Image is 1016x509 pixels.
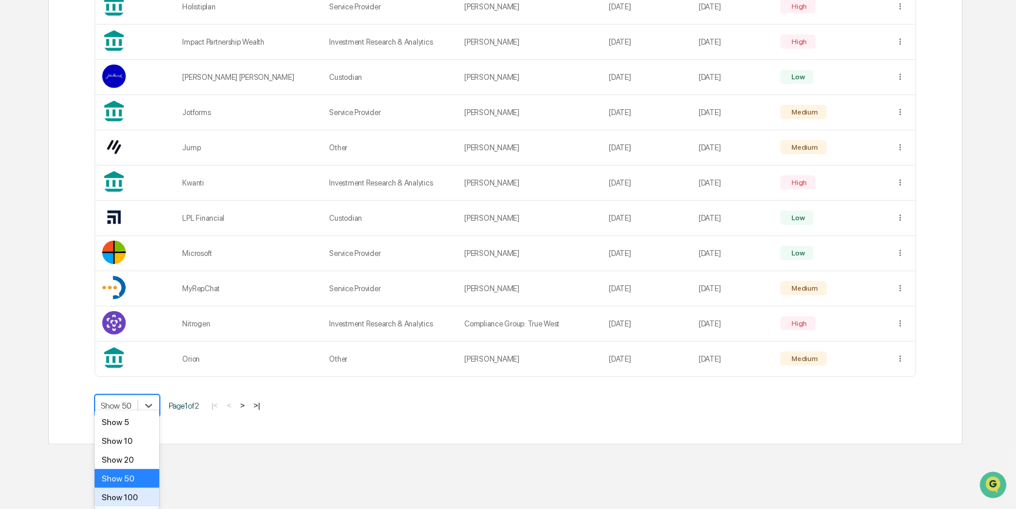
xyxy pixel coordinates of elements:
td: [DATE] [692,306,773,342]
td: Investment Research & Analytics [323,306,458,342]
div: Impact Partnership Wealth [182,38,315,46]
button: |< [208,400,222,410]
div: We're available if you need us! [40,102,149,111]
a: Powered byPylon [83,198,142,208]
button: < [223,400,235,410]
td: Service Provider [323,271,458,306]
iframe: Open customer support [978,470,1010,502]
div: Holistiplan [182,2,315,11]
td: [DATE] [692,236,773,271]
td: [DATE] [602,236,692,271]
td: [DATE] [602,95,692,130]
div: Nitrogen [182,319,315,328]
img: Vendor Logo [102,205,126,229]
td: [DATE] [602,166,692,201]
div: Orion [182,355,315,363]
div: Show 10 [95,432,160,450]
td: Investment Research & Analytics [323,25,458,60]
td: Compliance Group: True West [457,306,602,342]
p: How can we help? [12,25,214,43]
a: 🗄️Attestations [81,143,150,164]
td: [PERSON_NAME] [457,201,602,236]
div: High [789,2,807,11]
td: [DATE] [692,271,773,306]
div: High [789,38,807,46]
td: [PERSON_NAME] [457,60,602,95]
td: [PERSON_NAME] [457,130,602,166]
td: [PERSON_NAME] [457,342,602,376]
div: Show 20 [95,450,160,469]
div: Start new chat [40,90,193,102]
td: [DATE] [602,25,692,60]
span: Data Lookup [24,170,74,182]
td: [DATE] [692,166,773,201]
img: Vendor Logo [102,65,126,88]
td: [DATE] [692,95,773,130]
span: Page 1 of 2 [169,401,199,410]
td: [DATE] [692,60,773,95]
div: Medium [789,143,817,151]
div: Jotforms [182,108,315,117]
div: Show 50 [95,469,160,488]
td: [DATE] [602,306,692,342]
div: Show 100 [95,488,160,507]
img: Vendor Logo [102,241,126,264]
span: Preclearance [24,148,76,160]
td: [DATE] [692,25,773,60]
div: Low [789,214,804,222]
div: 🔎 [12,171,21,181]
button: >| [250,400,264,410]
td: Custodian [323,60,458,95]
td: [DATE] [692,130,773,166]
div: [PERSON_NAME] [PERSON_NAME] [182,73,315,82]
div: Show 5 [95,413,160,432]
td: [PERSON_NAME] [457,271,602,306]
td: Service Provider [323,236,458,271]
td: [DATE] [692,201,773,236]
td: [PERSON_NAME] [457,236,602,271]
div: Jump [182,143,315,152]
button: Start new chat [200,93,214,107]
td: Other [323,130,458,166]
td: Other [323,342,458,376]
div: Medium [789,355,817,363]
div: Medium [789,108,817,116]
td: [DATE] [602,130,692,166]
img: Vendor Logo [102,276,126,299]
img: 1746055101610-c473b297-6a78-478c-a979-82029cc54cd1 [12,90,33,111]
td: Custodian [323,201,458,236]
td: Investment Research & Analytics [323,166,458,201]
td: [PERSON_NAME] [457,95,602,130]
div: MyRepChat [182,284,315,293]
img: Vendor Logo [102,311,126,335]
td: Service Provider [323,95,458,130]
td: [PERSON_NAME] [457,25,602,60]
div: Low [789,73,804,81]
a: 🔎Data Lookup [7,166,79,187]
span: Attestations [97,148,146,160]
td: [DATE] [602,201,692,236]
span: Pylon [117,199,142,208]
div: High [789,319,807,328]
td: [DATE] [692,342,773,376]
div: High [789,178,807,187]
td: [DATE] [602,271,692,306]
td: [PERSON_NAME] [457,166,602,201]
div: Microsoft [182,249,315,258]
div: Low [789,249,804,257]
img: Vendor Logo [102,135,126,159]
a: 🖐️Preclearance [7,143,81,164]
div: Medium [789,284,817,292]
div: LPL Financial [182,214,315,223]
td: [DATE] [602,60,692,95]
div: 🖐️ [12,149,21,159]
button: > [237,400,249,410]
div: Kwanti [182,178,315,187]
div: 🗄️ [85,149,95,159]
td: [DATE] [602,342,692,376]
